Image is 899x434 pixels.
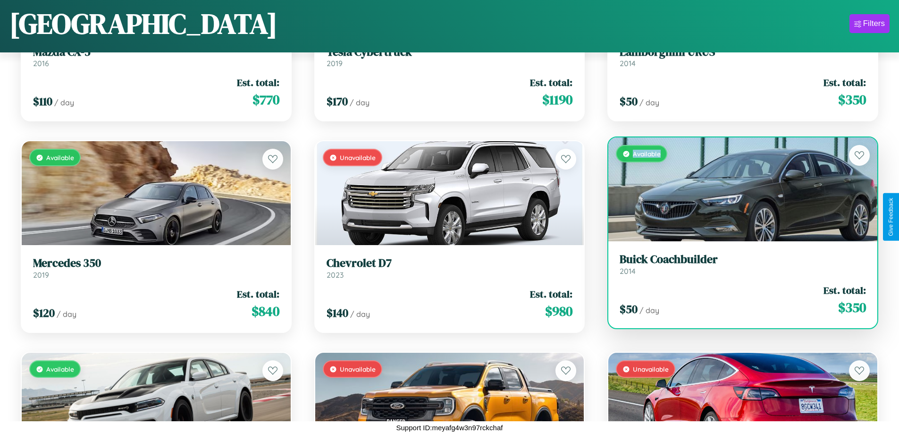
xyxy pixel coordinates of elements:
span: $ 50 [620,94,638,109]
span: 2019 [33,270,49,280]
span: $ 110 [33,94,52,109]
span: $ 50 [620,301,638,317]
h3: Chevrolet D7 [327,256,573,270]
span: $ 170 [327,94,348,109]
span: 2023 [327,270,344,280]
button: Filters [849,14,890,33]
span: 2014 [620,266,636,276]
span: Est. total: [530,287,572,301]
a: Mercedes 3502019 [33,256,279,280]
span: $ 350 [838,298,866,317]
span: $ 770 [252,90,279,109]
span: Unavailable [340,365,376,373]
span: Est. total: [237,287,279,301]
span: Est. total: [823,76,866,89]
a: Buick Coachbuilder2014 [620,253,866,276]
div: Give Feedback [888,198,894,236]
span: / day [350,309,370,319]
span: $ 840 [252,302,279,321]
span: Est. total: [237,76,279,89]
p: Support ID: meyafg4w3n97rckchaf [396,421,503,434]
span: Available [46,365,74,373]
span: / day [639,98,659,107]
span: Available [46,153,74,162]
a: Lamborghini URUS2014 [620,45,866,68]
a: Tesla Cybertruck2019 [327,45,573,68]
span: $ 350 [838,90,866,109]
span: $ 1190 [542,90,572,109]
span: Est. total: [823,283,866,297]
span: 2019 [327,59,343,68]
span: $ 980 [545,302,572,321]
h1: [GEOGRAPHIC_DATA] [9,4,277,43]
span: 2016 [33,59,49,68]
h3: Buick Coachbuilder [620,253,866,266]
a: Chevrolet D72023 [327,256,573,280]
span: $ 140 [327,305,348,321]
div: Filters [863,19,885,28]
span: Unavailable [340,153,376,162]
span: $ 120 [33,305,55,321]
span: Unavailable [633,365,669,373]
span: Est. total: [530,76,572,89]
span: 2014 [620,59,636,68]
span: Available [633,150,661,158]
a: Mazda CX-52016 [33,45,279,68]
span: / day [350,98,370,107]
h3: Mercedes 350 [33,256,279,270]
span: / day [57,309,76,319]
span: / day [54,98,74,107]
span: / day [639,306,659,315]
